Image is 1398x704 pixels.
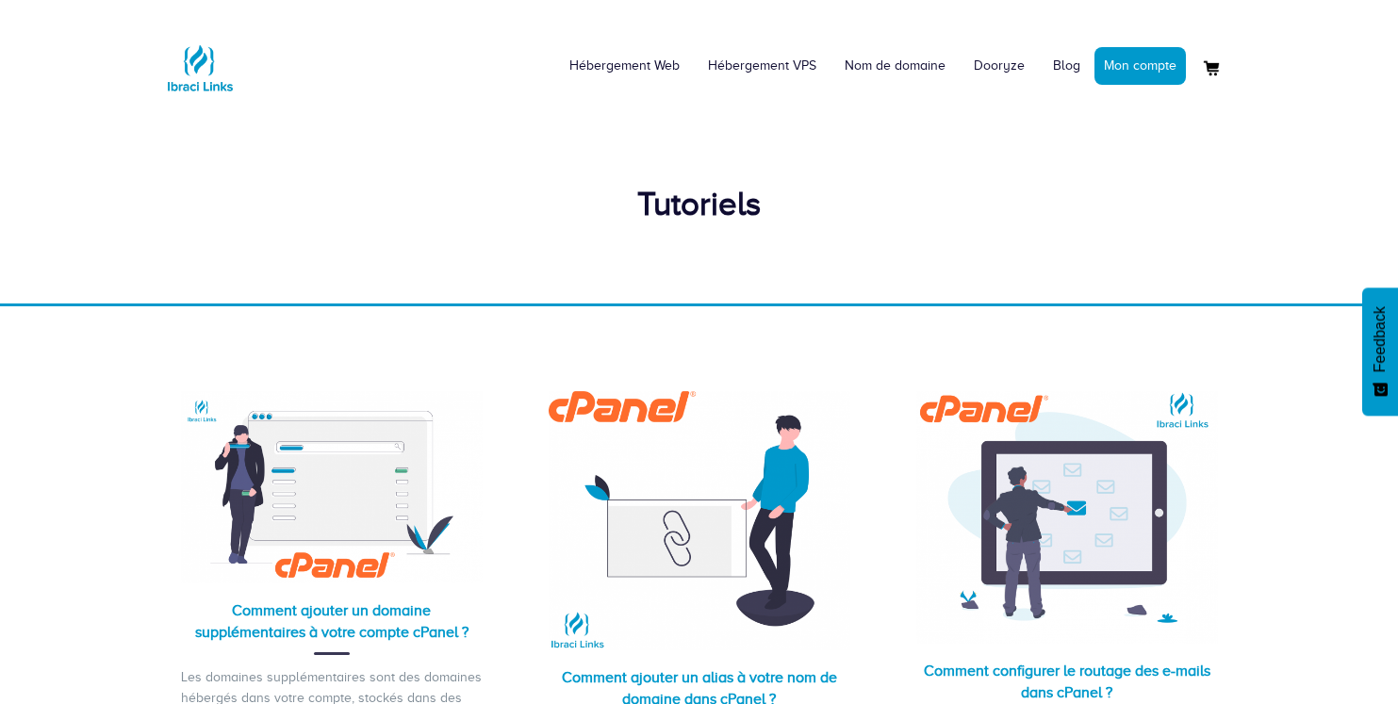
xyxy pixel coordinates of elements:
[1094,47,1186,85] a: Mon compte
[1372,306,1389,372] span: Feedback
[831,38,960,94] a: Nom de domaine
[162,181,1237,228] div: Tutoriels
[555,38,694,94] a: Hébergement Web
[1362,287,1398,416] button: Feedback - Afficher l’enquête
[960,38,1039,94] a: Dooryze
[162,14,238,106] a: Logo Ibraci Links
[694,38,831,94] a: Hébergement VPS
[1039,38,1094,94] a: Blog
[195,602,469,641] a: Comment ajouter un domaine supplémentaires à votre compte cPanel ?
[924,663,1210,701] a: Comment configurer le routage des e-mails dans cPanel ?
[162,30,238,106] img: Logo Ibraci Links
